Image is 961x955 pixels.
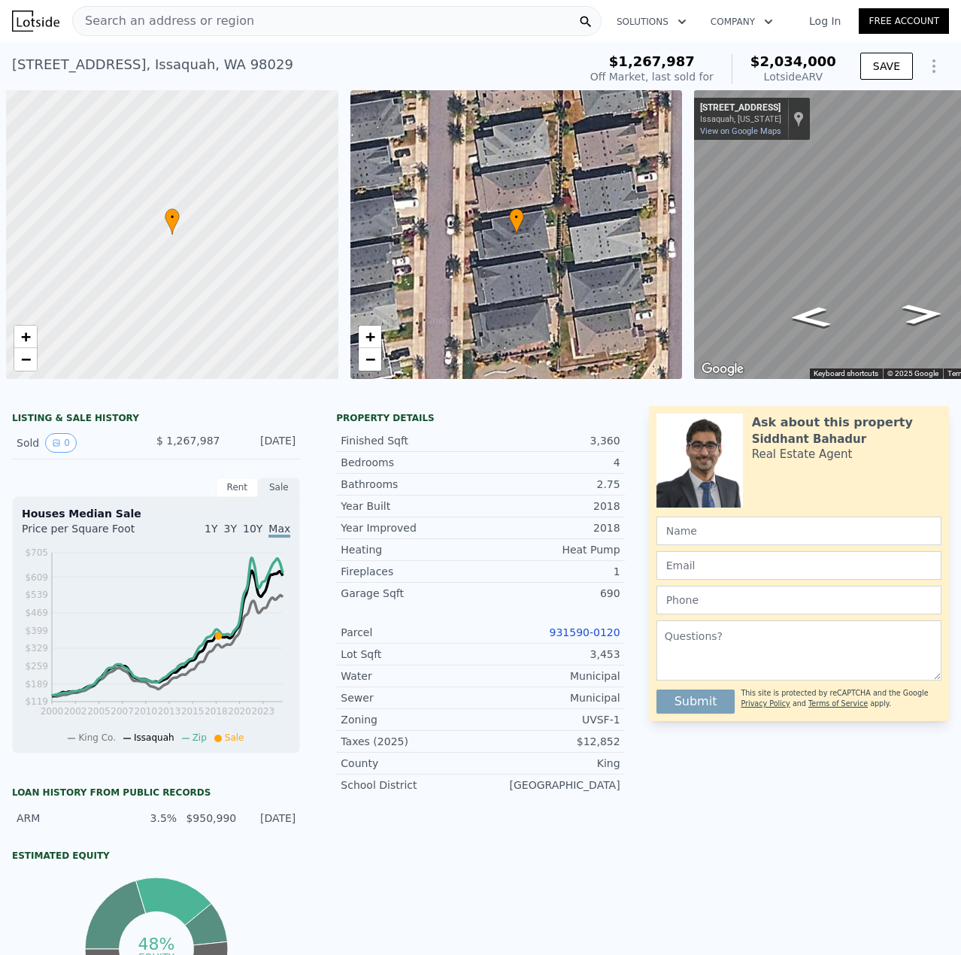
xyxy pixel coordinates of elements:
div: Houses Median Sale [22,506,290,521]
tspan: 2013 [158,706,181,717]
a: Zoom out [14,348,37,371]
div: Price per Square Foot [22,521,156,545]
div: School District [341,778,480,793]
div: [DATE] [245,811,296,826]
path: Go South, 5th Ave NE [885,299,960,329]
img: Google [698,359,747,379]
div: County [341,756,480,771]
div: $950,990 [186,811,236,826]
div: 2018 [480,520,620,535]
a: Free Account [859,8,949,34]
span: Max [268,523,290,538]
div: 3.5% [126,811,177,826]
div: Lot Sqft [341,647,480,662]
span: King Co. [78,732,116,743]
span: • [165,211,180,224]
button: View historical data [45,433,77,453]
span: Search an address or region [73,12,254,30]
a: Log In [791,14,859,29]
input: Phone [656,586,941,614]
div: ARM [17,811,117,826]
span: Sale [225,732,244,743]
div: Lotside ARV [750,69,836,84]
div: Property details [336,412,624,424]
div: Municipal [480,690,620,705]
div: Sold [17,433,144,453]
path: Go North, 5th Ave NE [772,302,847,332]
button: Submit [656,690,735,714]
span: © 2025 Google [887,369,938,377]
tspan: 2018 [205,706,228,717]
a: Zoom in [14,326,37,348]
span: 3Y [224,523,237,535]
tspan: 2002 [64,706,87,717]
div: Zoning [341,712,480,727]
div: • [509,208,524,235]
div: Bathrooms [341,477,480,492]
div: UVSF-1 [480,712,620,727]
a: Open this area in Google Maps (opens a new window) [698,359,747,379]
a: Zoom out [359,348,381,371]
button: Company [699,8,785,35]
tspan: $259 [25,661,48,672]
div: Municipal [480,668,620,684]
button: Show Options [919,51,949,81]
div: [STREET_ADDRESS] , Issaquah , WA 98029 [12,54,293,75]
span: $ 1,267,987 [156,435,220,447]
div: Parcel [341,625,480,640]
div: King [480,756,620,771]
div: 2018 [480,499,620,514]
div: Bedrooms [341,455,480,470]
tspan: $189 [25,679,48,690]
div: Heat Pump [480,542,620,557]
div: Sewer [341,690,480,705]
button: Solutions [605,8,699,35]
tspan: 2023 [252,706,275,717]
div: 690 [480,586,620,601]
tspan: 2010 [135,706,158,717]
div: 1 [480,564,620,579]
span: 1Y [205,523,217,535]
div: [DATE] [232,433,296,453]
span: Issaquah [134,732,174,743]
div: Garage Sqft [341,586,480,601]
div: Off Market, last sold for [590,69,714,84]
tspan: 48% [138,935,174,953]
button: Keyboard shortcuts [814,368,878,379]
span: + [365,327,374,346]
a: Show location on map [793,111,804,127]
tspan: $469 [25,608,48,618]
a: Privacy Policy [741,699,790,708]
div: [STREET_ADDRESS] [700,102,781,114]
tspan: 2005 [87,706,111,717]
tspan: 2020 [228,706,251,717]
div: Year Improved [341,520,480,535]
div: LISTING & SALE HISTORY [12,412,300,427]
div: [GEOGRAPHIC_DATA] [480,778,620,793]
tspan: $705 [25,547,48,558]
div: Fireplaces [341,564,480,579]
tspan: $329 [25,643,48,653]
div: Issaquah, [US_STATE] [700,114,781,124]
span: • [509,211,524,224]
tspan: 2015 [181,706,205,717]
div: 3,453 [480,647,620,662]
input: Name [656,517,941,545]
input: Email [656,551,941,580]
div: $12,852 [480,734,620,749]
span: − [21,350,31,368]
div: Water [341,668,480,684]
span: $2,034,000 [750,53,836,69]
div: Real Estate Agent [752,447,853,462]
div: Ask about this property [752,414,913,432]
tspan: $399 [25,626,48,636]
img: Lotside [12,11,59,32]
div: Sale [258,477,300,497]
tspan: 2007 [111,706,134,717]
div: Heating [341,542,480,557]
span: $1,267,987 [609,53,695,69]
div: This site is protected by reCAPTCHA and the Google and apply. [741,684,941,714]
tspan: $119 [25,696,48,707]
div: • [165,208,180,235]
div: Loan history from public records [12,787,300,799]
